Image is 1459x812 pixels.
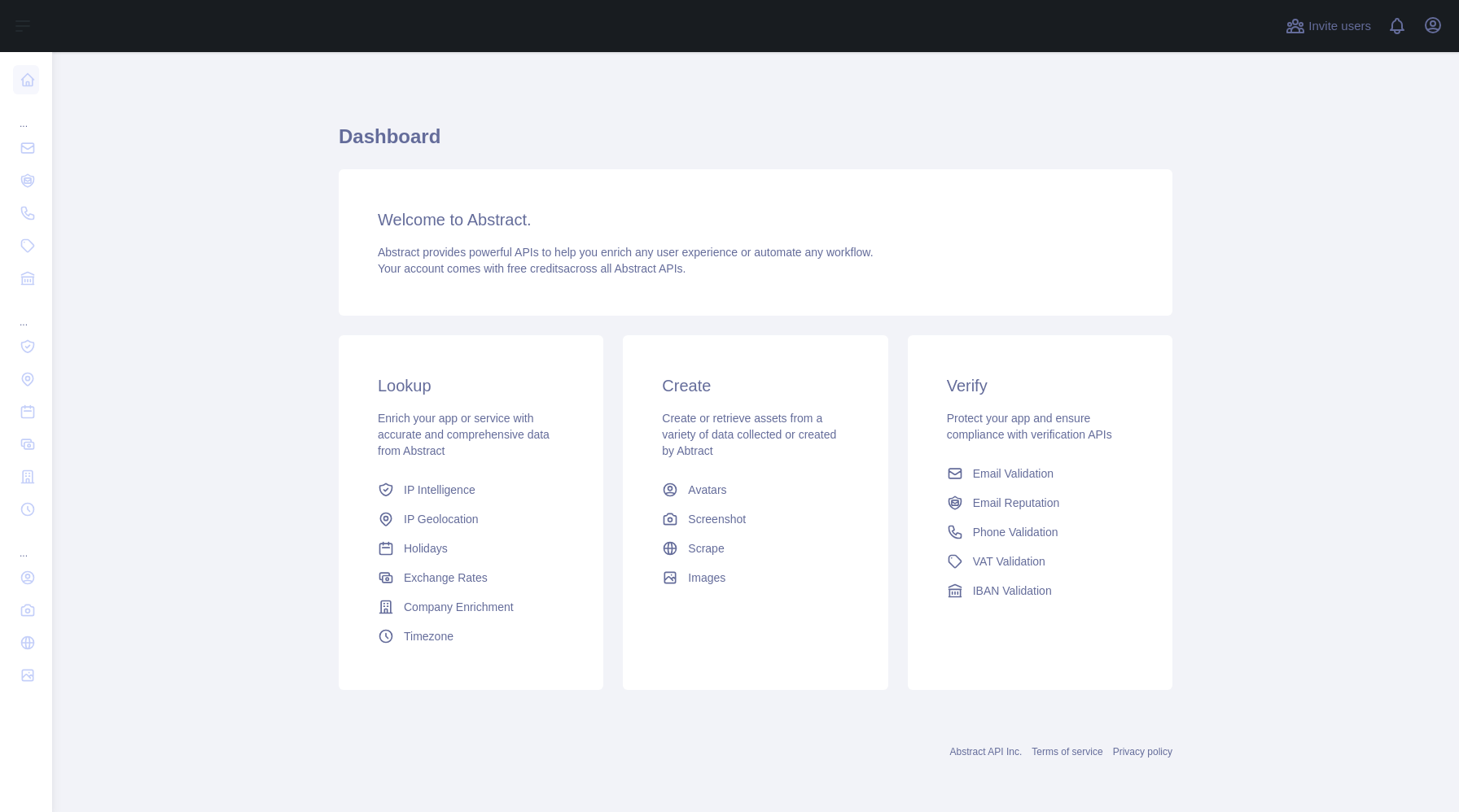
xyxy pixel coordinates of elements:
[662,412,836,457] span: Create or retrieve assets from a variety of data collected or created by Abtract
[371,475,571,504] a: IP Intelligence
[947,412,1112,441] span: Protect your app and ensure compliance with verification APIs
[973,583,1052,599] span: IBAN Validation
[973,495,1060,511] span: Email Reputation
[1308,17,1371,36] span: Invite users
[1032,746,1102,757] a: Terms of service
[13,98,39,130] div: ...
[378,246,874,259] span: Abstract provides powerful APIs to help you enrich any user experience or automate any workflow.
[371,534,571,563] a: Holidays
[947,374,1133,397] h3: Verify
[13,527,39,560] div: ...
[404,570,488,586] span: Exchange Rates
[940,459,1140,488] a: Email Validation
[950,746,1023,757] a: Abstract API Inc.
[378,412,550,457] span: Enrich your app or service with accurate and comprehensive data from Abstract
[371,563,571,592] a: Exchange Rates
[940,517,1140,547] a: Phone Validation
[371,504,571,534] a: IP Geolocation
[655,534,855,563] a: Scrape
[973,553,1045,570] span: VAT Validation
[655,563,855,592] a: Images
[339,124,1172,163] h1: Dashboard
[655,475,855,504] a: Avatars
[688,540,724,557] span: Scrape
[378,374,564,397] h3: Lookup
[688,570,725,586] span: Images
[378,262,686,275] span: Your account comes with across all Abstract APIs.
[404,628,453,644] span: Timezone
[507,262,563,275] span: free credits
[404,482,475,498] span: IP Intelligence
[973,465,1054,482] span: Email Validation
[404,599,514,615] span: Company Enrichment
[662,374,848,397] h3: Create
[378,208,1133,231] h3: Welcome to Abstract.
[404,511,479,527] span: IP Geolocation
[688,511,746,527] span: Screenshot
[371,592,571,622] a: Company Enrichment
[940,488,1140,517] a: Email Reputation
[13,296,39,329] div: ...
[1282,13,1374,39] button: Invite users
[655,504,855,534] a: Screenshot
[688,482,726,498] span: Avatars
[973,524,1058,540] span: Phone Validation
[404,540,448,557] span: Holidays
[940,547,1140,576] a: VAT Validation
[1113,746,1172,757] a: Privacy policy
[371,622,571,651] a: Timezone
[940,576,1140,605] a: IBAN Validation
